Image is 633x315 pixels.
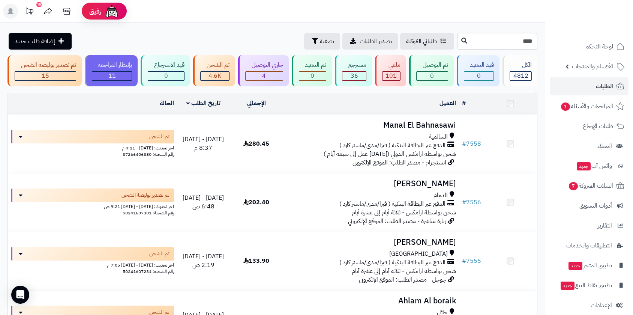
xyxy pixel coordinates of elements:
[433,191,448,200] span: الدمام
[550,217,628,235] a: التقارير
[108,71,116,80] span: 11
[11,286,29,304] div: Open Intercom Messenger
[417,72,448,80] div: 0
[92,72,132,80] div: 11
[550,97,628,115] a: المراجعات والأسئلة1
[304,33,340,50] button: تصفية
[15,37,55,46] span: إضافة طلب جديد
[501,55,539,86] a: الكل4812
[123,209,174,216] span: رقم الشحنة: 50241607301
[89,7,101,16] span: رفيق
[20,4,39,21] a: تحديثات المنصة
[186,99,220,108] a: تاريخ الطلب
[333,55,373,86] a: مسترجع 36
[123,151,174,158] span: رقم الشحنة: 37266406380
[11,143,174,151] div: اخر تحديث: [DATE] - 4:21 م
[462,139,466,148] span: #
[572,61,613,72] span: الأقسام والمنتجات
[237,55,290,86] a: جاري التوصيل 4
[201,72,229,80] div: 4644
[164,71,168,80] span: 0
[342,33,398,50] a: تصدير الطلبات
[348,217,446,226] span: زيارة مباشرة - مصدر الطلب: الموقع الإلكتروني
[566,240,612,251] span: التطبيقات والخدمات
[550,197,628,215] a: أدوات التسويق
[462,256,466,265] span: #
[245,61,283,69] div: جاري التوصيل
[11,261,174,268] div: اخر تحديث: [DATE] - [DATE] 7:05 م
[550,237,628,255] a: التطبيقات والخدمات
[568,181,613,191] span: السلات المتروكة
[382,61,400,69] div: ملغي
[561,282,574,290] span: جديد
[429,133,448,141] span: السالمية
[560,101,613,112] span: المراجعات والأسئلة
[464,61,494,69] div: قيد التنفيذ
[389,250,448,258] span: [GEOGRAPHIC_DATA]
[583,121,613,131] span: طلبات الإرجاع
[148,72,184,80] div: 0
[183,193,224,211] span: [DATE] - [DATE] 6:48 ص
[243,256,269,265] span: 133.90
[550,177,628,195] a: السلات المتروكة7
[464,72,494,80] div: 0
[192,55,237,86] a: تم الشحن 4.6K
[11,202,174,210] div: اخر تحديث: [DATE] - [DATE] 9:21 ص
[286,179,456,188] h3: [PERSON_NAME]
[576,161,612,171] span: وآتس آب
[320,37,334,46] span: تصفية
[462,99,466,108] a: #
[352,267,456,276] span: شحن بواسطة ارامكس - ثلاثة أيام إلى عشرة أيام
[406,37,437,46] span: طلباتي المُوكلة
[324,149,456,158] span: شحن بواسطة ارامكس الدولي ([DATE] عمل إلى سبعة أيام )
[550,256,628,274] a: تطبيق المتجرجديد
[579,200,612,211] span: أدوات التسويق
[352,208,456,217] span: شحن بواسطة ارامكس - ثلاثة أيام إلى عشرة أيام
[462,198,481,207] a: #7556
[183,252,224,270] span: [DATE] - [DATE] 2:19 ص
[351,71,358,80] span: 36
[149,250,169,258] span: تم الشحن
[596,81,613,92] span: الطلبات
[247,99,266,108] a: الإجمالي
[299,72,326,80] div: 0
[262,71,266,80] span: 4
[83,55,139,86] a: بإنتظار المراجعة 11
[6,55,83,86] a: تم تصدير بوليصة الشحن 15
[430,71,434,80] span: 0
[299,61,327,69] div: تم التنفيذ
[243,198,269,207] span: 202.40
[339,258,445,267] span: الدفع عبر البطاقة البنكية ( فيزا/مدى/ماستر كارد )
[439,99,456,108] a: العميل
[550,276,628,294] a: تطبيق نقاط البيعجديد
[42,71,49,80] span: 15
[550,296,628,314] a: الإعدادات
[598,220,612,231] span: التقارير
[360,37,392,46] span: تصدير الطلبات
[208,71,221,80] span: 4.6K
[400,33,454,50] a: طلباتي المُوكلة
[385,71,397,80] span: 101
[243,139,269,148] span: 280.45
[550,77,628,95] a: الطلبات
[550,157,628,175] a: وآتس آبجديد
[568,260,612,271] span: تطبيق المتجر
[550,38,628,56] a: لوحة التحكم
[591,300,612,310] span: الإعدادات
[339,200,445,208] span: الدفع عبر البطاقة البنكية ( فيزا/مدى/ماستر كارد )
[462,139,481,148] a: #7558
[416,61,448,69] div: تم التوصيل
[148,61,184,69] div: قيد الاسترجاع
[342,61,366,69] div: مسترجع
[568,262,582,270] span: جديد
[462,198,466,207] span: #
[577,162,591,170] span: جديد
[408,55,455,86] a: تم التوصيل 0
[121,191,169,199] span: تم تصدير بوليصة الشحن
[568,182,578,190] span: 7
[200,61,229,69] div: تم الشحن
[342,72,366,80] div: 36
[92,61,132,69] div: بإنتظار المراجعة
[550,137,628,155] a: العملاء
[139,55,192,86] a: قيد الاسترجاع 0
